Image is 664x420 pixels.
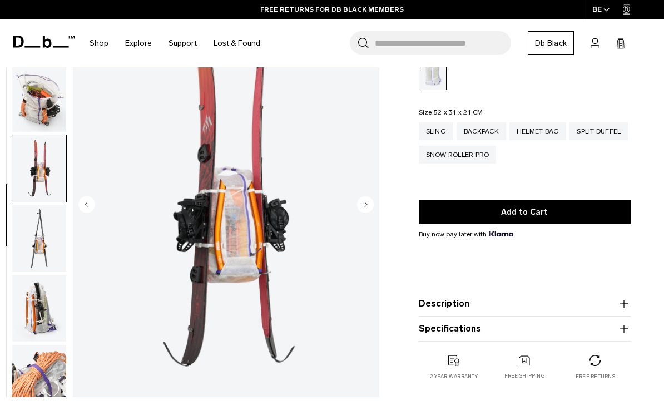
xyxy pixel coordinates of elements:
nav: Main Navigation [81,19,269,67]
button: Add to Cart [419,200,631,224]
a: Support [169,23,197,63]
img: Weigh_Lighter_Backpack_25L_9.png [12,205,66,272]
img: Weigh_Lighter_Backpack_25L_11.png [12,345,66,412]
a: Snow Roller Pro [419,146,497,164]
button: Weigh_Lighter_Backpack_25L_9.png [12,205,67,273]
img: Weigh_Lighter_Backpack_25L_10.png [12,275,66,342]
img: Weigh_Lighter_Backpack_25L_8.png [12,135,66,202]
a: Split Duffel [569,122,628,140]
img: Weigh_Lighter_Backpack_25L_7.png [12,65,66,132]
a: Backpack [457,122,506,140]
span: Buy now pay later with [419,229,513,239]
a: Helmet Bag [509,122,567,140]
a: Explore [125,23,152,63]
button: Weigh_Lighter_Backpack_25L_7.png [12,65,67,132]
a: Aurora [419,56,447,90]
a: Shop [90,23,108,63]
button: Weigh_Lighter_Backpack_25L_10.png [12,274,67,342]
a: Db Black [528,31,574,55]
a: FREE RETURNS FOR DB BLACK MEMBERS [260,4,404,14]
li: 10 / 18 [73,14,379,397]
a: Sling [419,122,453,140]
button: Specifications [419,322,631,335]
p: Free shipping [504,372,545,380]
p: Free returns [576,373,615,381]
button: Weigh_Lighter_Backpack_25L_11.png [12,344,67,412]
button: Description [419,297,631,310]
img: Weigh_Lighter_Backpack_25L_8.png [73,14,379,397]
legend: Size: [419,109,483,116]
button: Weigh_Lighter_Backpack_25L_8.png [12,135,67,202]
a: Lost & Found [214,23,260,63]
span: 52 x 31 x 21 CM [434,108,483,116]
img: {"height" => 20, "alt" => "Klarna"} [489,231,513,236]
button: Next slide [357,196,374,215]
p: 2 year warranty [430,373,478,381]
button: Previous slide [78,196,95,215]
